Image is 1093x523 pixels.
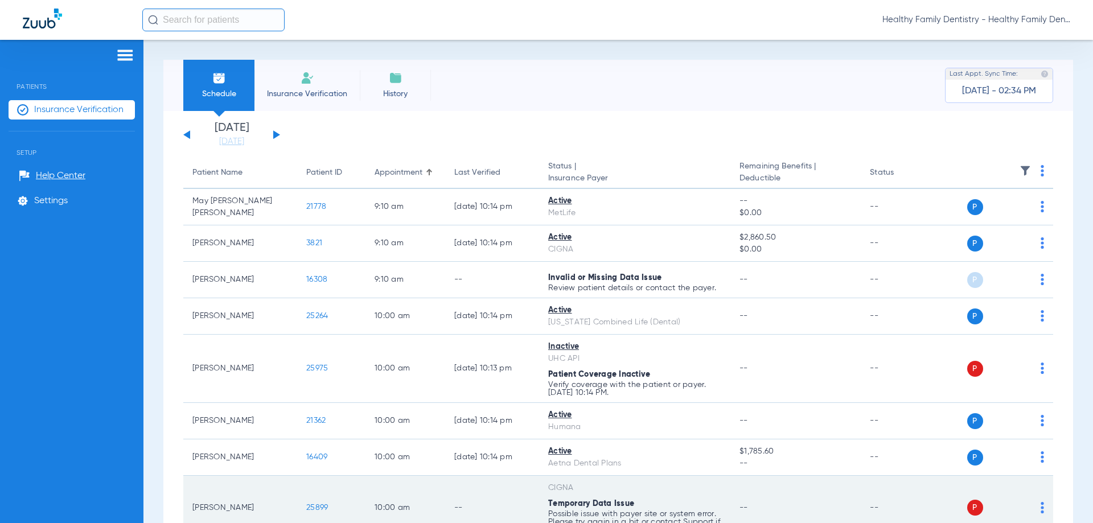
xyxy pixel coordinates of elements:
[306,167,342,179] div: Patient ID
[183,403,297,439] td: [PERSON_NAME]
[368,88,422,100] span: History
[861,225,938,262] td: --
[9,131,135,157] span: Setup
[9,65,135,90] span: Patients
[34,195,68,207] span: Settings
[1036,468,1093,523] iframe: Chat Widget
[1041,165,1044,176] img: group-dot-blue.svg
[445,189,539,225] td: [DATE] 10:14 PM
[198,136,266,147] a: [DATE]
[548,421,721,433] div: Humana
[967,272,983,288] span: P
[548,232,721,244] div: Active
[861,262,938,298] td: --
[1041,237,1044,249] img: group-dot-blue.svg
[1041,274,1044,285] img: group-dot-blue.svg
[148,15,158,25] img: Search Icon
[454,167,530,179] div: Last Verified
[306,417,326,425] span: 21362
[306,453,327,461] span: 16409
[548,316,721,328] div: [US_STATE] Combined Life (Dental)
[445,403,539,439] td: [DATE] 10:14 PM
[365,298,445,335] td: 10:00 AM
[548,274,661,282] span: Invalid or Missing Data Issue
[183,225,297,262] td: [PERSON_NAME]
[1041,70,1049,78] img: last sync help info
[967,413,983,429] span: P
[967,199,983,215] span: P
[306,364,328,372] span: 25975
[198,122,266,147] li: [DATE]
[548,284,721,292] p: Review patient details or contact the payer.
[306,504,328,512] span: 25899
[548,341,721,353] div: Inactive
[142,9,285,31] input: Search for patients
[739,417,748,425] span: --
[306,275,327,283] span: 16308
[34,104,124,116] span: Insurance Verification
[739,446,852,458] span: $1,785.60
[548,195,721,207] div: Active
[861,403,938,439] td: --
[967,308,983,324] span: P
[739,195,852,207] span: --
[306,239,322,247] span: 3821
[967,236,983,252] span: P
[548,446,721,458] div: Active
[730,157,861,189] th: Remaining Benefits |
[183,335,297,403] td: [PERSON_NAME]
[739,232,852,244] span: $2,860.50
[365,225,445,262] td: 9:10 AM
[548,500,634,508] span: Temporary Data Issue
[19,170,85,182] a: Help Center
[861,157,938,189] th: Status
[183,439,297,476] td: [PERSON_NAME]
[861,189,938,225] td: --
[306,312,328,320] span: 25264
[183,298,297,335] td: [PERSON_NAME]
[861,335,938,403] td: --
[739,364,748,372] span: --
[192,167,288,179] div: Patient Name
[1041,310,1044,322] img: group-dot-blue.svg
[739,172,852,184] span: Deductible
[739,458,852,470] span: --
[445,262,539,298] td: --
[739,207,852,219] span: $0.00
[23,9,62,28] img: Zuub Logo
[548,304,721,316] div: Active
[548,207,721,219] div: MetLife
[183,189,297,225] td: May [PERSON_NAME] [PERSON_NAME]
[36,170,85,182] span: Help Center
[365,335,445,403] td: 10:00 AM
[375,167,422,179] div: Appointment
[739,275,748,283] span: --
[1041,451,1044,463] img: group-dot-blue.svg
[365,189,445,225] td: 9:10 AM
[365,262,445,298] td: 9:10 AM
[445,298,539,335] td: [DATE] 10:14 PM
[739,244,852,256] span: $0.00
[548,482,721,494] div: CIGNA
[861,298,938,335] td: --
[192,167,243,179] div: Patient Name
[445,335,539,403] td: [DATE] 10:13 PM
[365,403,445,439] td: 10:00 AM
[445,225,539,262] td: [DATE] 10:14 PM
[306,167,356,179] div: Patient ID
[212,71,226,85] img: Schedule
[116,48,134,62] img: hamburger-icon
[882,14,1070,26] span: Healthy Family Dentistry - Healthy Family Dentistry
[306,203,326,211] span: 21778
[1041,415,1044,426] img: group-dot-blue.svg
[962,85,1036,97] span: [DATE] - 02:34 PM
[365,439,445,476] td: 10:00 AM
[739,312,748,320] span: --
[861,439,938,476] td: --
[967,500,983,516] span: P
[445,439,539,476] td: [DATE] 10:14 PM
[739,504,748,512] span: --
[548,244,721,256] div: CIGNA
[967,361,983,377] span: P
